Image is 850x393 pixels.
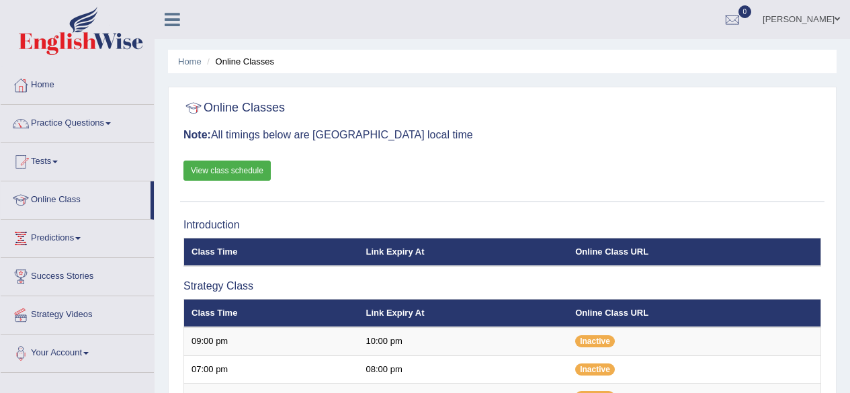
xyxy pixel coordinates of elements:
a: Tests [1,143,154,177]
a: View class schedule [183,161,271,181]
td: 08:00 pm [359,355,568,384]
a: Predictions [1,220,154,253]
th: Link Expiry At [359,299,568,327]
span: Inactive [575,335,615,347]
b: Note: [183,129,211,140]
h2: Online Classes [183,98,285,118]
th: Class Time [184,238,359,266]
td: 07:00 pm [184,355,359,384]
a: Practice Questions [1,105,154,138]
a: Strategy Videos [1,296,154,330]
td: 10:00 pm [359,327,568,355]
span: Inactive [575,363,615,376]
h3: Introduction [183,219,821,231]
th: Online Class URL [568,238,820,266]
a: Success Stories [1,258,154,292]
h3: All timings below are [GEOGRAPHIC_DATA] local time [183,129,821,141]
th: Link Expiry At [359,238,568,266]
th: Online Class URL [568,299,820,327]
h3: Strategy Class [183,280,821,292]
a: Online Class [1,181,151,215]
th: Class Time [184,299,359,327]
span: 0 [738,5,752,18]
a: Home [1,67,154,100]
a: Your Account [1,335,154,368]
a: Home [178,56,202,67]
td: 09:00 pm [184,327,359,355]
li: Online Classes [204,55,274,68]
